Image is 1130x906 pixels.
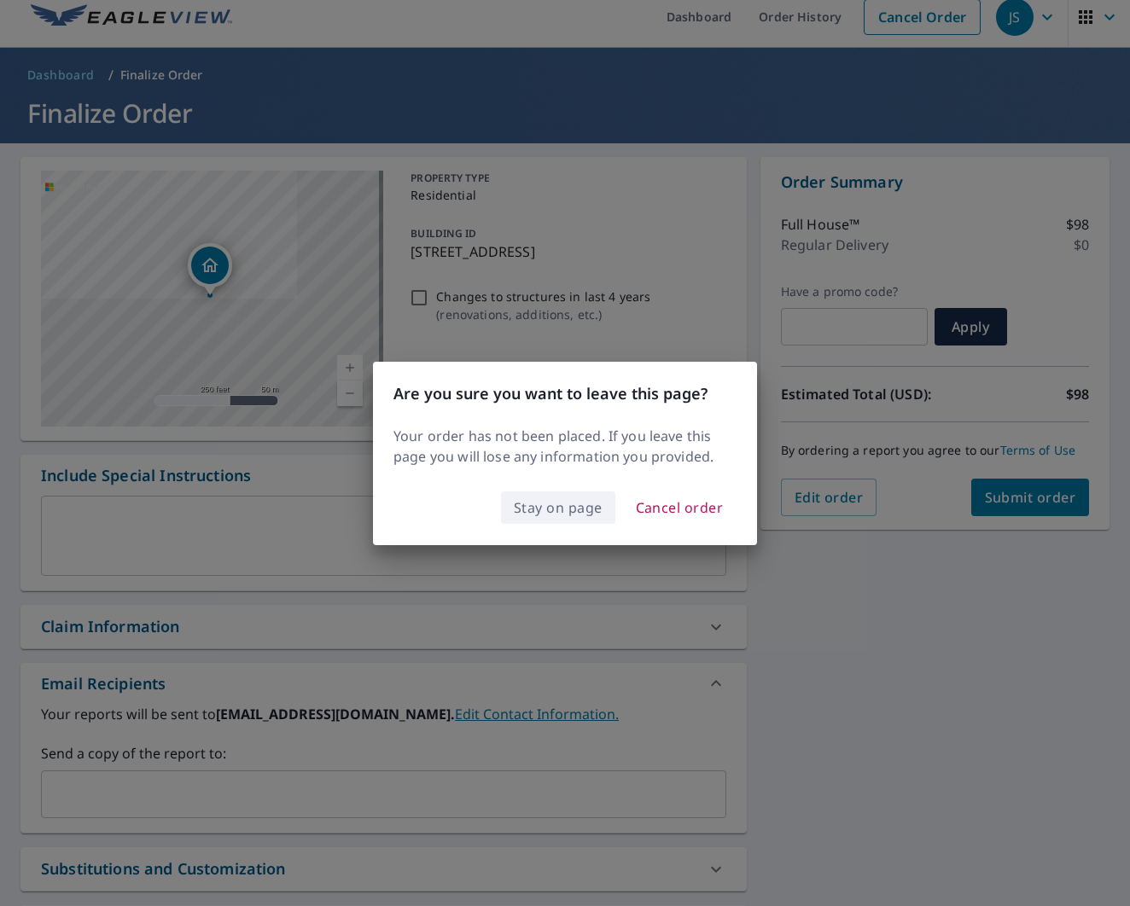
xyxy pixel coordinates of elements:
[393,426,737,467] p: Your order has not been placed. If you leave this page you will lose any information you provided.
[622,491,737,525] button: Cancel order
[636,496,724,520] span: Cancel order
[393,382,737,405] h3: Are you sure you want to leave this page?
[514,496,603,520] span: Stay on page
[501,491,615,524] button: Stay on page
